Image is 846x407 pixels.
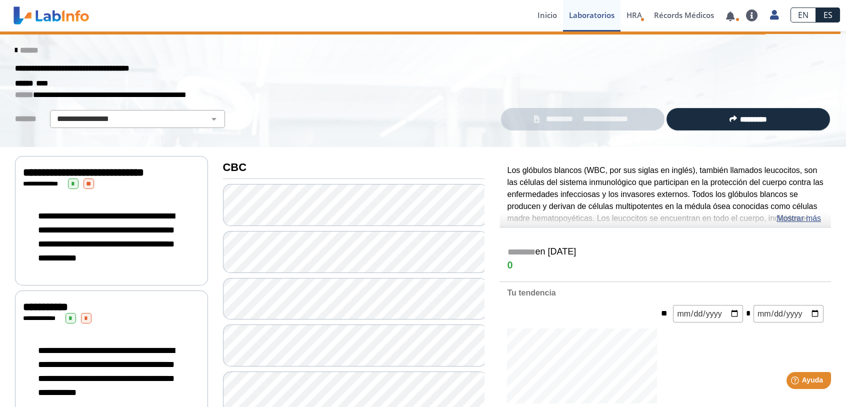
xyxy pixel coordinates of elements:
[223,161,247,173] b: CBC
[507,259,823,271] h4: 0
[776,212,821,224] a: Mostrar más
[790,7,816,22] a: EN
[626,10,642,20] span: HRA
[673,305,743,322] input: mm/dd/yyyy
[507,164,823,284] p: Los glóbulos blancos (WBC, por sus siglas en inglés), también llamados leucocitos, son las célula...
[757,368,835,396] iframe: Help widget launcher
[507,288,555,297] b: Tu tendencia
[507,246,823,258] h5: en [DATE]
[816,7,840,22] a: ES
[753,305,823,322] input: mm/dd/yyyy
